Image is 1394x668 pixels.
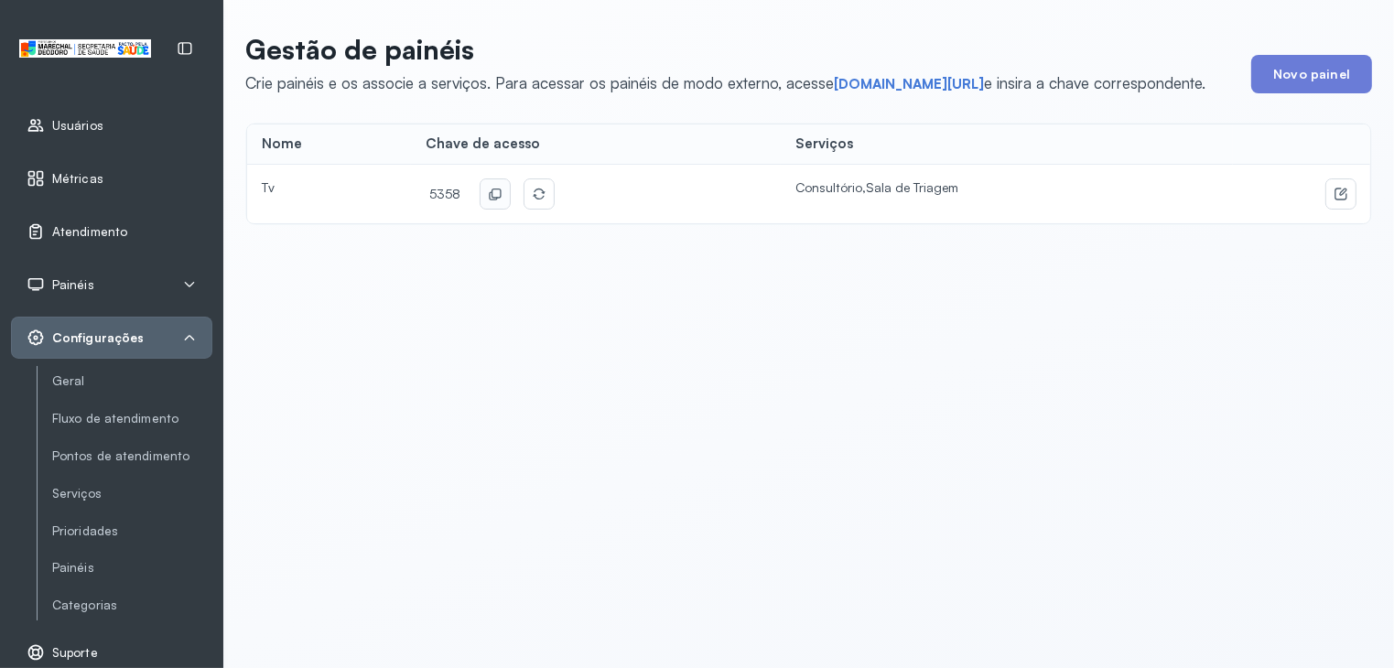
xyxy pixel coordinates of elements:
a: Usuários [27,116,197,135]
span: Usuários [52,118,103,134]
a: Prioridades [52,523,212,539]
button: Novo painel [1251,55,1372,93]
span: Tv [262,179,275,195]
a: Pontos de atendimento [52,448,212,464]
a: Fluxo de atendimento [52,407,212,430]
a: Geral [52,370,212,393]
div: Chave de acesso [426,135,766,153]
a: Serviços [52,482,212,505]
a: Painéis [52,560,212,576]
span: Atendimento [52,224,127,240]
span: Consultório, [795,179,866,195]
span: Sala de Triagem [866,179,958,195]
a: [DOMAIN_NAME][URL] [834,75,984,93]
span: Métricas [52,171,103,187]
a: Pontos de atendimento [52,445,212,468]
p: Gestão de painéis [245,33,1205,66]
span: 5358 [426,182,467,206]
a: Categorias [52,594,212,617]
span: Configurações [52,330,144,346]
a: Atendimento [27,222,197,241]
img: Logotipo do estabelecimento [19,39,151,57]
span: Crie painéis e os associe a serviços. Para acessar os painéis de modo externo, acesse e insira a ... [245,73,1205,92]
a: Métricas [27,169,197,188]
a: Geral [52,373,212,389]
a: Prioridades [52,520,212,543]
div: Nome [262,135,396,153]
a: Fluxo de atendimento [52,411,212,426]
div: Serviços [795,135,1218,153]
a: Painéis [52,556,212,579]
a: Categorias [52,598,212,613]
span: Painéis [52,277,94,293]
a: Serviços [52,486,212,501]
